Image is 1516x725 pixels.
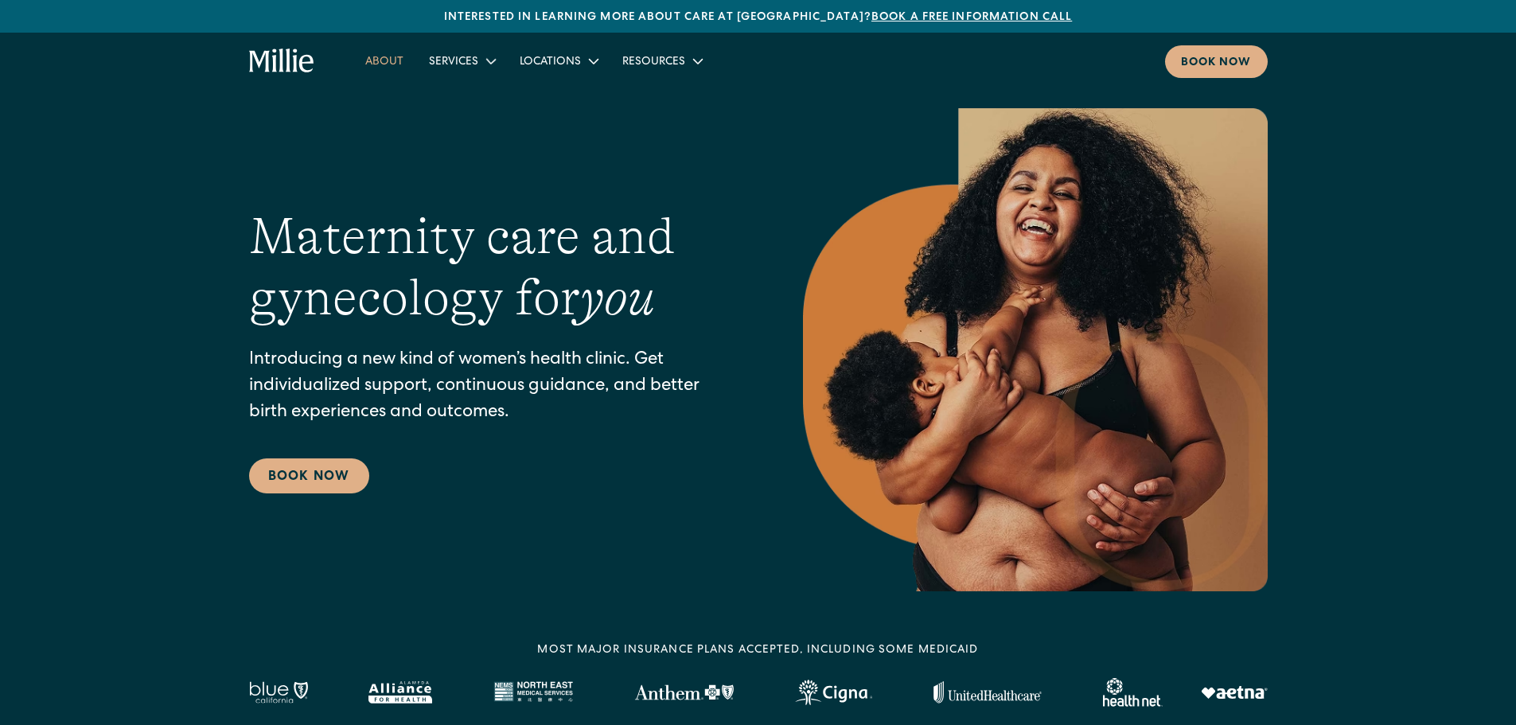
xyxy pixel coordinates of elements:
img: Aetna logo [1201,686,1268,699]
a: home [249,49,315,74]
a: Book now [1165,45,1268,78]
img: Cigna logo [795,680,872,705]
img: Alameda Alliance logo [368,681,431,704]
p: Introducing a new kind of women’s health clinic. Get individualized support, continuous guidance,... [249,348,739,427]
img: Smiling mother with her baby in arms, celebrating body positivity and the nurturing bond of postp... [803,108,1268,591]
div: Locations [507,48,610,74]
div: MOST MAJOR INSURANCE PLANS ACCEPTED, INCLUDING some MEDICAID [537,642,978,659]
div: Locations [520,54,581,71]
div: Book now [1181,55,1252,72]
div: Services [416,48,507,74]
div: Resources [610,48,714,74]
div: Resources [622,54,685,71]
img: United Healthcare logo [933,681,1042,704]
img: North East Medical Services logo [493,681,573,704]
a: Book a free information call [871,12,1072,23]
a: About [353,48,416,74]
img: Blue California logo [249,681,308,704]
h1: Maternity care and gynecology for [249,206,739,329]
img: Healthnet logo [1103,678,1163,707]
div: Services [429,54,478,71]
img: Anthem Logo [634,684,734,700]
em: you [580,269,655,326]
a: Book Now [249,458,369,493]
